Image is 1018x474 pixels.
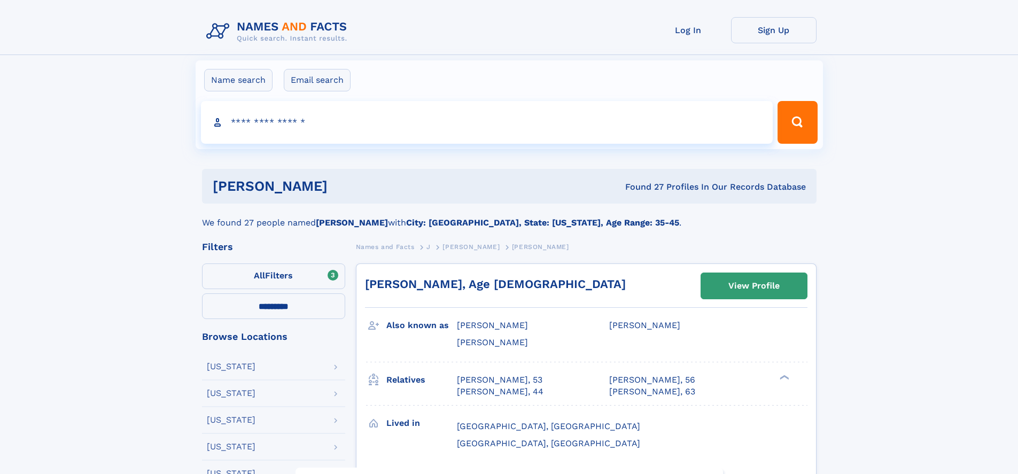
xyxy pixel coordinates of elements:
[476,181,806,193] div: Found 27 Profiles In Our Records Database
[701,273,807,299] a: View Profile
[609,320,680,330] span: [PERSON_NAME]
[728,274,780,298] div: View Profile
[356,240,415,253] a: Names and Facts
[386,371,457,389] h3: Relatives
[201,101,773,144] input: search input
[207,416,255,424] div: [US_STATE]
[426,243,431,251] span: J
[646,17,731,43] a: Log In
[207,389,255,398] div: [US_STATE]
[284,69,351,91] label: Email search
[778,101,817,144] button: Search Button
[457,438,640,448] span: [GEOGRAPHIC_DATA], [GEOGRAPHIC_DATA]
[365,277,626,291] a: [PERSON_NAME], Age [DEMOGRAPHIC_DATA]
[777,374,790,380] div: ❯
[457,421,640,431] span: [GEOGRAPHIC_DATA], [GEOGRAPHIC_DATA]
[442,240,500,253] a: [PERSON_NAME]
[202,263,345,289] label: Filters
[457,386,543,398] a: [PERSON_NAME], 44
[457,374,542,386] a: [PERSON_NAME], 53
[512,243,569,251] span: [PERSON_NAME]
[609,386,695,398] a: [PERSON_NAME], 63
[202,17,356,46] img: Logo Names and Facts
[202,204,817,229] div: We found 27 people named with .
[442,243,500,251] span: [PERSON_NAME]
[207,442,255,451] div: [US_STATE]
[386,316,457,335] h3: Also known as
[386,414,457,432] h3: Lived in
[457,320,528,330] span: [PERSON_NAME]
[316,217,388,228] b: [PERSON_NAME]
[426,240,431,253] a: J
[406,217,679,228] b: City: [GEOGRAPHIC_DATA], State: [US_STATE], Age Range: 35-45
[457,337,528,347] span: [PERSON_NAME]
[207,362,255,371] div: [US_STATE]
[204,69,273,91] label: Name search
[254,270,265,281] span: All
[609,374,695,386] a: [PERSON_NAME], 56
[213,180,477,193] h1: [PERSON_NAME]
[202,242,345,252] div: Filters
[202,332,345,341] div: Browse Locations
[731,17,817,43] a: Sign Up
